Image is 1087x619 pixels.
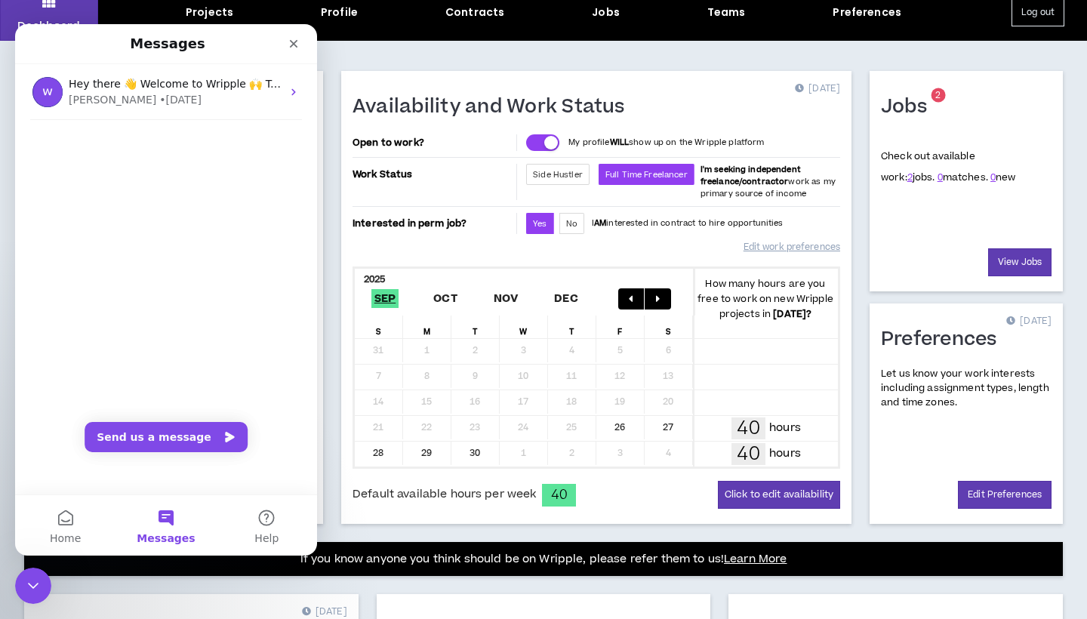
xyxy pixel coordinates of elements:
p: How many hours are you free to work on new Wripple projects in [693,276,838,322]
div: F [596,316,645,338]
div: Profile [321,5,358,20]
div: T [548,316,596,338]
button: Click to edit availability [718,481,840,509]
span: matches. [938,171,988,184]
div: • [DATE] [144,68,186,84]
div: Projects [186,5,233,20]
div: [PERSON_NAME] [54,68,141,84]
a: Learn More [724,551,787,567]
p: I interested in contract to hire opportunities [592,217,784,229]
p: Check out available work: [881,149,1016,184]
p: [DATE] [1006,314,1052,329]
button: Send us a message [69,398,232,428]
div: S [645,316,693,338]
p: Open to work? [353,137,513,149]
span: Sep [371,289,399,308]
a: 2 [907,171,913,184]
span: Home [35,509,66,519]
h1: Jobs [881,95,938,119]
p: Dashboard [17,18,80,34]
h1: Availability and Work Status [353,95,636,119]
p: If you know anyone you think should be on Wripple, please refer them to us! [300,550,787,568]
span: No [566,218,577,229]
span: 2 [935,89,941,102]
div: W [500,316,548,338]
span: work as my primary source of income [701,164,836,199]
span: Side Hustler [533,169,583,180]
a: Edit work preferences [744,234,840,260]
p: hours [769,420,801,436]
b: I'm seeking independent freelance/contractor [701,164,801,187]
b: 2025 [364,273,386,286]
p: Work Status [353,164,513,185]
iframe: Intercom live chat [15,24,317,556]
span: Dec [551,289,581,308]
p: My profile show up on the Wripple platform [568,137,764,149]
span: Oct [430,289,460,308]
strong: AM [594,217,606,229]
a: View Jobs [988,248,1052,276]
sup: 2 [931,88,945,103]
span: Help [239,509,263,519]
div: T [451,316,500,338]
p: Let us know your work interests including assignment types, length and time zones. [881,367,1052,411]
p: [DATE] [795,82,840,97]
div: M [403,316,451,338]
span: jobs. [907,171,935,184]
b: [DATE] ? [773,307,811,321]
iframe: Intercom live chat [15,568,51,604]
div: Teams [707,5,746,20]
a: Edit Preferences [958,481,1052,509]
span: Default available hours per week [353,486,536,503]
div: S [355,316,403,338]
span: Hey there 👋 Welcome to Wripple 🙌 Take a look around! If you have any questions, just reply to thi... [54,54,731,66]
strong: WILL [610,137,630,148]
a: 0 [938,171,943,184]
h1: Preferences [881,328,1008,352]
span: Messages [122,509,180,519]
button: Help [202,471,302,531]
p: Interested in perm job? [353,213,513,234]
p: hours [769,445,801,462]
div: Contracts [445,5,504,20]
button: Messages [100,471,201,531]
a: 0 [990,171,996,184]
span: Yes [533,218,547,229]
span: new [990,171,1016,184]
div: Preferences [833,5,901,20]
span: Nov [491,289,522,308]
div: Jobs [592,5,620,20]
img: Profile image for Morgan [17,53,48,83]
